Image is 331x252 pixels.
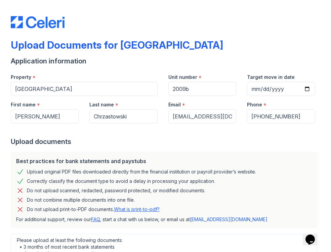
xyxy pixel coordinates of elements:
[27,196,135,204] div: Do not combine multiple documents into one file.
[11,101,36,108] label: First name
[91,216,100,222] a: FAQ
[16,216,312,223] p: For additional support, review our , start a chat with us below, or email us at
[247,74,295,81] label: Target move in date
[89,101,114,108] label: Last name
[190,216,267,222] a: [EMAIL_ADDRESS][DOMAIN_NAME]
[168,101,181,108] label: Email
[27,187,205,195] div: Do not upload scanned, redacted, password protected, or modified documents.
[27,177,215,185] div: Correctly classify the document type to avoid a delay in processing your application.
[27,206,160,213] p: Do not upload print-to-PDF documents.
[114,206,160,212] a: What is print-to-pdf?
[303,225,324,245] iframe: chat widget
[27,168,256,176] div: Upload original PDF files downloaded directly from the financial institution or payroll provider’...
[168,74,197,81] label: Unit number
[11,74,31,81] label: Property
[11,39,223,51] div: Upload Documents for [GEOGRAPHIC_DATA]
[16,157,312,165] div: Best practices for bank statements and paystubs
[11,137,320,146] div: Upload documents
[11,56,320,66] div: Application information
[11,16,65,28] img: CE_Logo_Blue-a8612792a0a2168367f1c8372b55b34899dd931a85d93a1a3d3e32e68fde9ad4.png
[247,101,262,108] label: Phone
